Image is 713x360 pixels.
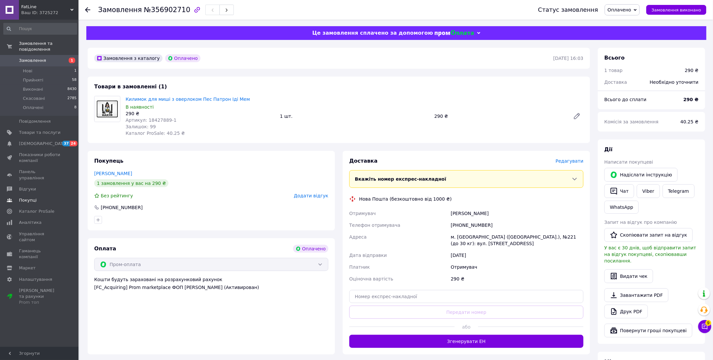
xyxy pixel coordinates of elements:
[19,118,51,124] span: Повідомлення
[604,184,634,198] button: Чат
[19,169,61,181] span: Панель управління
[349,223,400,228] span: Телефон отримувача
[553,56,583,61] time: [DATE] 16:03
[455,324,478,330] span: або
[19,41,78,52] span: Замовлення та повідомлення
[74,68,77,74] span: 1
[570,110,583,123] a: Редагувати
[604,228,693,242] button: Скопіювати запит на відгук
[604,55,625,61] span: Всього
[3,23,77,35] input: Пошук
[19,248,61,260] span: Гаманець компанії
[646,75,703,89] div: Необхідно уточнити
[19,58,46,63] span: Замовлення
[449,231,585,249] div: м. [GEOGRAPHIC_DATA] ([GEOGRAPHIC_DATA].), №221 (до 30 кг): вул. [STREET_ADDRESS]
[23,96,45,101] span: Скасовані
[277,112,432,121] div: 1 шт.
[637,184,660,198] a: Viber
[126,131,185,136] span: Каталог ProSale: 40.25 ₴
[604,80,627,85] span: Доставка
[19,208,54,214] span: Каталог ProSale
[19,152,61,164] span: Показники роботи компанії
[165,54,200,62] div: Оплачено
[94,83,167,90] span: Товари в замовленні (1)
[294,193,328,198] span: Додати відгук
[23,105,43,111] span: Оплачені
[94,158,124,164] span: Покупець
[556,158,583,164] span: Редагувати
[126,97,250,102] a: Килимок для миші з оверлоком Пес Патрон Іді Мем
[70,141,77,146] span: 24
[652,8,701,12] span: Замовлення виконано
[349,211,376,216] span: Отримувач
[94,179,168,187] div: 1 замовлення у вас на 290 ₴
[67,96,77,101] span: 2785
[126,104,154,110] span: В наявності
[126,124,156,129] span: Залишок: 99
[19,277,52,282] span: Налаштування
[604,168,678,182] button: Надіслати інструкцію
[23,68,32,74] span: Нові
[19,220,42,225] span: Аналітика
[357,196,453,202] div: Нова Пошта (безкоштовно від 1000 ₴)
[19,265,36,271] span: Маркет
[72,77,77,83] span: 58
[604,119,659,124] span: Комісія за замовлення
[94,54,163,62] div: Замовлення з каталогу
[684,97,699,102] b: 290 ₴
[94,245,116,252] span: Оплата
[604,146,613,153] span: Дії
[69,58,75,63] span: 1
[100,204,143,211] div: [PHONE_NUMBER]
[293,245,328,253] div: Оплачено
[685,67,699,74] div: 290 ₴
[604,269,653,283] button: Видати чек
[604,68,623,73] span: 1 товар
[101,193,133,198] span: Без рейтингу
[604,305,648,318] a: Друк PDF
[126,117,177,123] span: Артикул: 18427889-1
[604,324,692,337] button: Повернути гроші покупцеві
[67,86,77,92] span: 8430
[604,97,647,102] span: Всього до сплати
[604,220,677,225] span: Запит на відгук про компанію
[94,276,328,291] div: Кошти будуть зараховані на розрахунковий рахунок
[681,119,699,124] span: 40.25 ₴
[604,159,653,165] span: Написати покупцеві
[349,290,583,303] input: Номер експрес-накладної
[349,234,367,240] span: Адреса
[19,299,61,305] div: Prom топ
[19,197,37,203] span: Покупці
[98,6,142,14] span: Замовлення
[435,30,474,36] img: evopay logo
[449,219,585,231] div: [PHONE_NUMBER]
[95,96,120,122] img: Килимок для миші з оверлоком Пес Патрон Іді Мем
[349,276,393,281] span: Оціночна вартість
[62,141,70,146] span: 37
[608,7,631,12] span: Оплачено
[94,284,328,291] div: [FC_Acquiring] Prom marketplace ФОП [PERSON_NAME] (Активирован)
[19,186,36,192] span: Відгуки
[19,231,61,243] span: Управління сайтом
[538,7,598,13] div: Статус замовлення
[85,7,90,13] div: Повернутися назад
[449,207,585,219] div: [PERSON_NAME]
[604,201,639,214] a: WhatsApp
[19,130,61,135] span: Товари та послуги
[604,245,696,263] span: У вас є 30 днів, щоб відправити запит на відгук покупцеві, скопіювавши посилання.
[126,110,275,117] div: 290 ₴
[144,6,190,14] span: №356902710
[349,158,378,164] span: Доставка
[449,273,585,285] div: 290 ₴
[355,176,446,182] span: Вкажіть номер експрес-накладної
[646,5,706,15] button: Замовлення виконано
[705,318,711,324] span: 9
[349,335,583,348] button: Згенерувати ЕН
[94,171,132,176] a: [PERSON_NAME]
[432,112,568,121] div: 290 ₴
[312,30,433,36] span: Це замовлення сплачено за допомогою
[23,86,43,92] span: Виконані
[449,249,585,261] div: [DATE]
[698,320,711,333] button: Чат з покупцем9
[23,77,43,83] span: Прийняті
